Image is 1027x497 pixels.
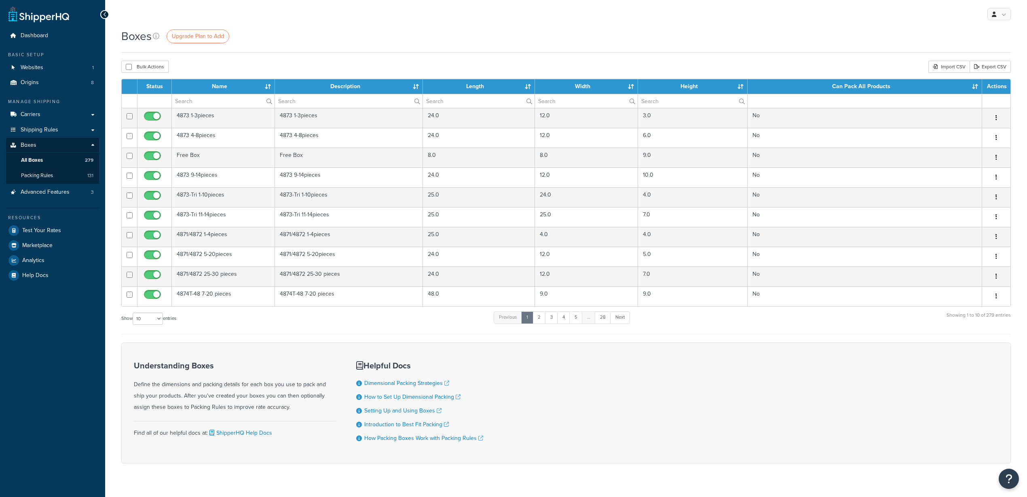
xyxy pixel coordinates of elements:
td: No [748,247,982,266]
span: Marketplace [22,242,53,249]
td: 4874T-48 7-20 pieces [275,286,423,306]
td: 12.0 [535,167,638,187]
td: 3.0 [638,108,748,128]
a: Advanced Features 3 [6,185,99,200]
td: 4873 9-14pieces [275,167,423,187]
td: 4871/4872 5-20pieces [172,247,275,266]
td: 8.0 [535,148,638,167]
a: Carriers [6,107,99,122]
td: 12.0 [535,108,638,128]
button: Open Resource Center [999,469,1019,489]
td: No [748,266,982,286]
td: 4871/4872 1-4pieces [172,227,275,247]
div: Resources [6,214,99,221]
th: Length : activate to sort column ascending [423,79,535,94]
span: Test Your Rates [22,227,61,234]
td: 12.0 [535,128,638,148]
td: 9.0 [535,286,638,306]
td: 12.0 [535,247,638,266]
td: 4873 4-8pieces [172,128,275,148]
div: Define the dimensions and packing details for each box you use to pack and ship your products. Af... [134,361,336,413]
td: 24.0 [535,187,638,207]
a: Upgrade Plan to Add [167,30,229,43]
td: 5.0 [638,247,748,266]
div: Import CSV [928,61,970,73]
span: Upgrade Plan to Add [172,32,224,40]
td: No [748,128,982,148]
span: 131 [87,172,93,179]
div: Showing 1 to 10 of 279 entries [947,311,1011,328]
td: No [748,108,982,128]
th: Can Pack All Products : activate to sort column ascending [748,79,982,94]
label: Show entries [121,313,176,325]
span: Carriers [21,111,40,118]
a: Help Docs [6,268,99,283]
td: 12.0 [535,266,638,286]
a: Websites 1 [6,60,99,75]
td: 48.0 [423,286,535,306]
input: Search [638,94,748,108]
a: How to Set Up Dimensional Packing [364,393,461,401]
span: Packing Rules [21,172,53,179]
td: 4.0 [535,227,638,247]
td: 4873-Tri 11-14pieces [275,207,423,227]
td: 4871/4872 25-30 pieces [275,266,423,286]
a: All Boxes 279 [6,153,99,168]
li: Test Your Rates [6,223,99,238]
td: 4873-Tri 11-14pieces [172,207,275,227]
span: Websites [21,64,43,71]
td: 4.0 [638,187,748,207]
td: 4871/4872 25-30 pieces [172,266,275,286]
a: Analytics [6,253,99,268]
a: 5 [569,311,583,324]
a: Setting Up and Using Boxes [364,406,442,415]
a: Dimensional Packing Strategies [364,379,449,387]
span: Origins [21,79,39,86]
td: No [748,286,982,306]
span: Shipping Rules [21,127,58,133]
td: 4874T-48 7-20 pieces [172,286,275,306]
a: Boxes [6,138,99,153]
a: Packing Rules 131 [6,168,99,183]
span: Boxes [21,142,36,149]
a: Shipping Rules [6,123,99,137]
td: No [748,187,982,207]
li: Origins [6,75,99,90]
td: 25.0 [423,187,535,207]
select: Showentries [133,313,163,325]
a: ShipperHQ Home [8,6,69,22]
span: 8 [91,79,94,86]
a: Marketplace [6,238,99,253]
h3: Understanding Boxes [134,361,336,370]
td: No [748,227,982,247]
td: 24.0 [423,266,535,286]
td: 9.0 [638,286,748,306]
td: 4873 9-14pieces [172,167,275,187]
td: 8.0 [423,148,535,167]
td: 6.0 [638,128,748,148]
th: Name : activate to sort column ascending [172,79,275,94]
td: 7.0 [638,266,748,286]
button: Bulk Actions [121,61,169,73]
td: Free Box [172,148,275,167]
a: Next [610,311,630,324]
li: All Boxes [6,153,99,168]
span: Analytics [22,257,44,264]
a: 2 [533,311,546,324]
input: Search [172,94,275,108]
li: Boxes [6,138,99,184]
td: No [748,167,982,187]
li: Advanced Features [6,185,99,200]
span: All Boxes [21,157,43,164]
input: Search [275,94,423,108]
td: 24.0 [423,108,535,128]
th: Actions [982,79,1010,94]
div: Manage Shipping [6,98,99,105]
a: ShipperHQ Help Docs [208,429,272,437]
td: 4871/4872 1-4pieces [275,227,423,247]
a: … [582,311,596,324]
